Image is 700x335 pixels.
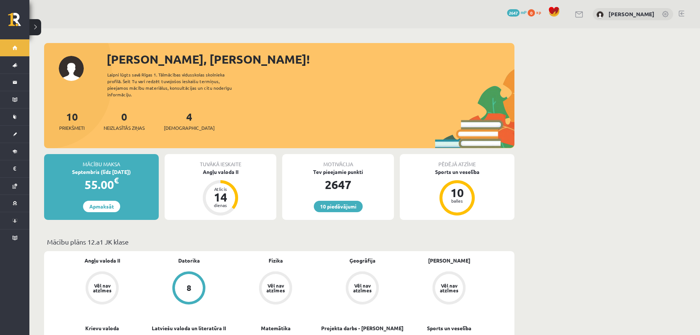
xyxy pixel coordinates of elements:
[146,271,232,306] a: 8
[209,191,231,203] div: 14
[269,257,283,264] a: Fizika
[507,9,527,15] a: 2647 mP
[265,283,286,293] div: Vēl nav atzīmes
[44,154,159,168] div: Mācību maksa
[536,9,541,15] span: xp
[59,110,85,132] a: 10Priekšmeti
[209,203,231,207] div: dienas
[446,199,468,203] div: balles
[59,124,85,132] span: Priekšmeti
[92,283,112,293] div: Vēl nav atzīmes
[209,187,231,191] div: Atlicis
[164,124,215,132] span: [DEMOGRAPHIC_DATA]
[446,187,468,199] div: 10
[352,283,373,293] div: Vēl nav atzīmes
[44,176,159,193] div: 55.00
[521,9,527,15] span: mP
[507,9,520,17] span: 2647
[609,10,654,18] a: [PERSON_NAME]
[83,201,120,212] a: Apmaksāt
[321,324,403,332] a: Projekta darbs - [PERSON_NAME]
[282,176,394,193] div: 2647
[85,257,120,264] a: Angļu valoda II
[349,257,376,264] a: Ģeogrāfija
[165,154,276,168] div: Tuvākā ieskaite
[528,9,545,15] a: 0 xp
[104,124,145,132] span: Neizlasītās ziņas
[439,283,459,293] div: Vēl nav atzīmes
[187,284,191,292] div: 8
[400,168,514,217] a: Sports un veselība 10 balles
[104,110,145,132] a: 0Neizlasītās ziņas
[164,110,215,132] a: 4[DEMOGRAPHIC_DATA]
[428,257,470,264] a: [PERSON_NAME]
[152,324,226,332] a: Latviešu valoda un literatūra II
[400,154,514,168] div: Pēdējā atzīme
[427,324,471,332] a: Sports un veselība
[114,175,119,186] span: €
[107,50,514,68] div: [PERSON_NAME], [PERSON_NAME]!
[44,168,159,176] div: Septembris (līdz [DATE])
[165,168,276,176] div: Angļu valoda II
[8,13,29,31] a: Rīgas 1. Tālmācības vidusskola
[282,168,394,176] div: Tev pieejamie punkti
[107,71,245,98] div: Laipni lūgts savā Rīgas 1. Tālmācības vidusskolas skolnieka profilā. Šeit Tu vari redzēt tuvojošo...
[406,271,492,306] a: Vēl nav atzīmes
[59,271,146,306] a: Vēl nav atzīmes
[178,257,200,264] a: Datorika
[47,237,511,247] p: Mācību plāns 12.a1 JK klase
[232,271,319,306] a: Vēl nav atzīmes
[314,201,363,212] a: 10 piedāvājumi
[85,324,119,332] a: Krievu valoda
[319,271,406,306] a: Vēl nav atzīmes
[282,154,394,168] div: Motivācija
[261,324,291,332] a: Matemātika
[400,168,514,176] div: Sports un veselība
[596,11,604,18] img: Grigorijs Brusovs
[528,9,535,17] span: 0
[165,168,276,217] a: Angļu valoda II Atlicis 14 dienas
